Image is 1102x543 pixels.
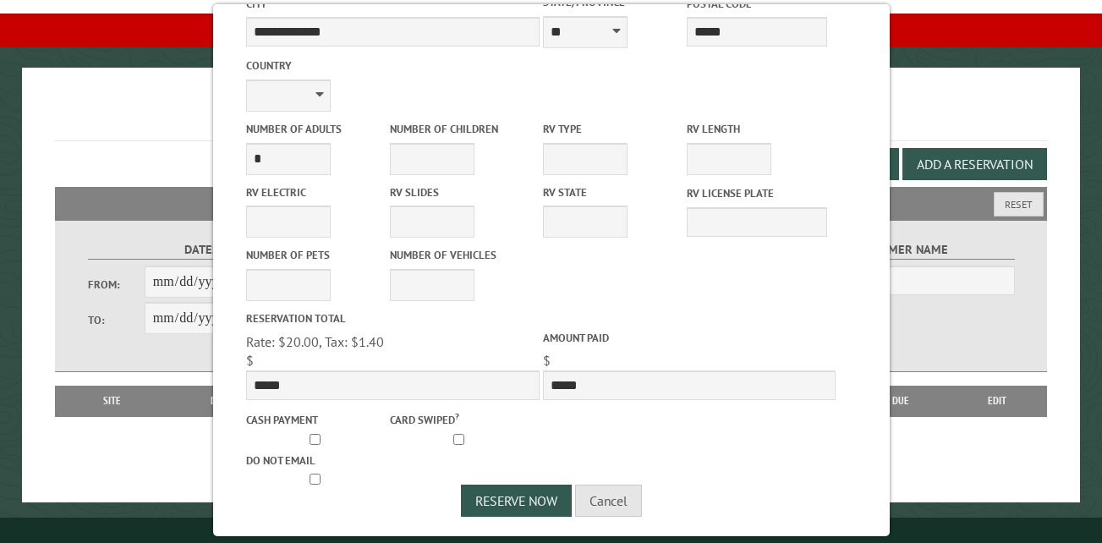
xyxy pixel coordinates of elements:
[88,277,145,293] label: From:
[55,187,1047,219] h2: Filters
[246,412,387,428] label: Cash payment
[246,184,387,200] label: RV Electric
[246,352,254,369] span: $
[455,410,459,422] a: ?
[390,121,530,137] label: Number of Children
[686,185,826,201] label: RV License Plate
[246,247,387,263] label: Number of Pets
[542,121,683,137] label: RV Type
[246,333,384,350] span: Rate: $20.00, Tax: $1.40
[994,192,1044,217] button: Reset
[390,247,530,263] label: Number of Vehicles
[542,184,683,200] label: RV State
[160,386,287,416] th: Dates
[575,485,642,517] button: Cancel
[63,386,160,416] th: Site
[246,310,539,326] label: Reservation Total
[390,184,530,200] label: RV Slides
[88,240,315,260] label: Dates
[55,95,1047,141] h1: Reservations
[461,485,572,517] button: Reserve Now
[390,409,530,428] label: Card swiped
[246,452,387,469] label: Do not email
[246,121,387,137] label: Number of Adults
[947,386,1047,416] th: Edit
[246,58,539,74] label: Country
[542,352,550,369] span: $
[686,121,826,137] label: RV Length
[542,330,835,346] label: Amount paid
[854,386,947,416] th: Due
[787,240,1014,260] label: Customer Name
[902,148,1047,180] button: Add a Reservation
[88,312,145,328] label: To:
